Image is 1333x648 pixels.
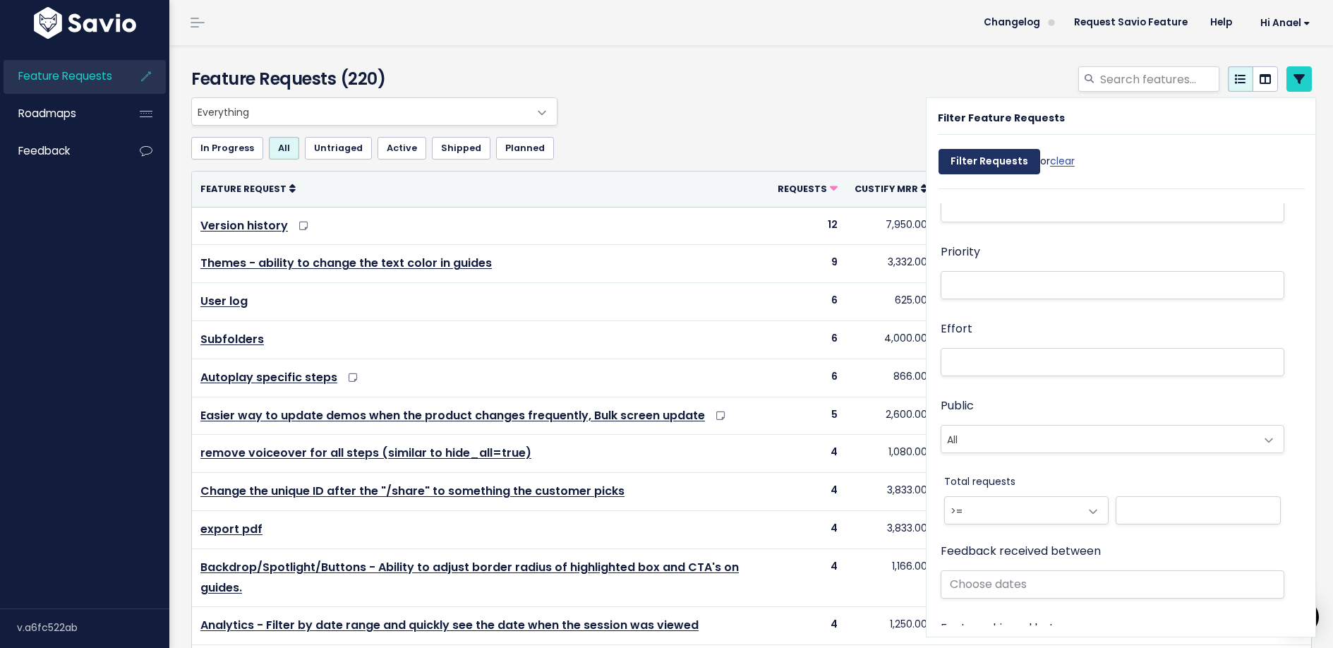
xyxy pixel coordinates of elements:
td: 1,080.00 [846,435,936,473]
a: Autoplay specific steps [200,369,337,385]
td: 4,000.00 [846,320,936,359]
a: Version history [200,217,288,234]
a: Active [378,137,426,160]
a: Hi Anael [1243,12,1322,34]
span: Feedback [18,143,70,158]
a: remove voiceover for all steps (similar to hide_all=true) [200,445,531,461]
div: or [939,142,1075,188]
label: Effort [941,319,972,340]
input: Search features... [1099,66,1219,92]
a: Feature Requests [4,60,117,92]
a: Planned [496,137,554,160]
td: 625.00 [846,283,936,321]
span: Changelog [984,18,1040,28]
a: Untriaged [305,137,372,160]
a: Themes - ability to change the text color in guides [200,255,492,271]
label: Priority [941,242,980,263]
span: >= [944,496,1109,524]
span: Hi Anael [1260,18,1310,28]
span: Feature Request [200,183,286,195]
td: 7,950.00 [846,207,936,245]
span: Feature Requests [18,68,112,83]
a: Roadmaps [4,97,117,130]
td: 9 [769,245,846,283]
span: Requests [778,183,827,195]
a: All [269,137,299,160]
td: 4 [769,548,846,607]
a: In Progress [191,137,263,160]
td: 3,833.00 [846,473,936,511]
label: Feedback received between [941,541,1101,562]
label: Total requests [944,473,1015,491]
td: 3,833.00 [846,510,936,548]
a: User log [200,293,248,309]
a: Custify mrr [855,181,927,196]
a: Subfolders [200,331,264,347]
span: Everything [192,98,529,125]
a: Request Savio Feature [1063,12,1199,33]
a: Shipped [432,137,490,160]
td: 5 [769,397,846,435]
span: Everything [191,97,557,126]
div: v.a6fc522ab [17,609,169,646]
a: Feature Request [200,181,296,196]
td: 3,332.00 [846,245,936,283]
td: 2,600.00 [846,397,936,435]
span: All [941,426,1255,452]
td: 12 [769,207,846,245]
label: Public [941,396,974,416]
label: Feature shipped between [941,618,1085,639]
img: logo-white.9d6f32f41409.svg [30,7,140,39]
span: Roadmaps [18,106,76,121]
td: 4 [769,435,846,473]
h4: Feature Requests (220) [191,66,551,92]
a: Help [1199,12,1243,33]
a: Requests [778,181,838,196]
td: 4 [769,473,846,511]
ul: Filter feature requests [191,137,1312,160]
input: Choose dates [941,570,1284,599]
span: >= [945,497,1080,524]
td: 4 [769,607,846,645]
strong: Filter Feature Requests [938,111,1065,125]
input: Filter Requests [939,149,1040,174]
td: 4 [769,510,846,548]
td: 1,166.00 [846,548,936,607]
td: 6 [769,359,846,397]
td: 6 [769,320,846,359]
a: Backdrop/Spotlight/Buttons - Ability to adjust border radius of highlighted box and CTA's on guides. [200,559,739,596]
td: 1,250.00 [846,607,936,645]
span: Custify mrr [855,183,918,195]
a: export pdf [200,521,263,537]
a: Easier way to update demos when the product changes frequently, Bulk screen update [200,407,705,424]
td: 6 [769,283,846,321]
a: clear [1050,154,1075,168]
td: 866.00 [846,359,936,397]
span: All [941,425,1284,453]
a: Analytics - Filter by date range and quickly see the date when the session was viewed [200,617,699,633]
a: Change the unique ID after the "/share" to something the customer picks [200,483,625,499]
a: Feedback [4,135,117,167]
